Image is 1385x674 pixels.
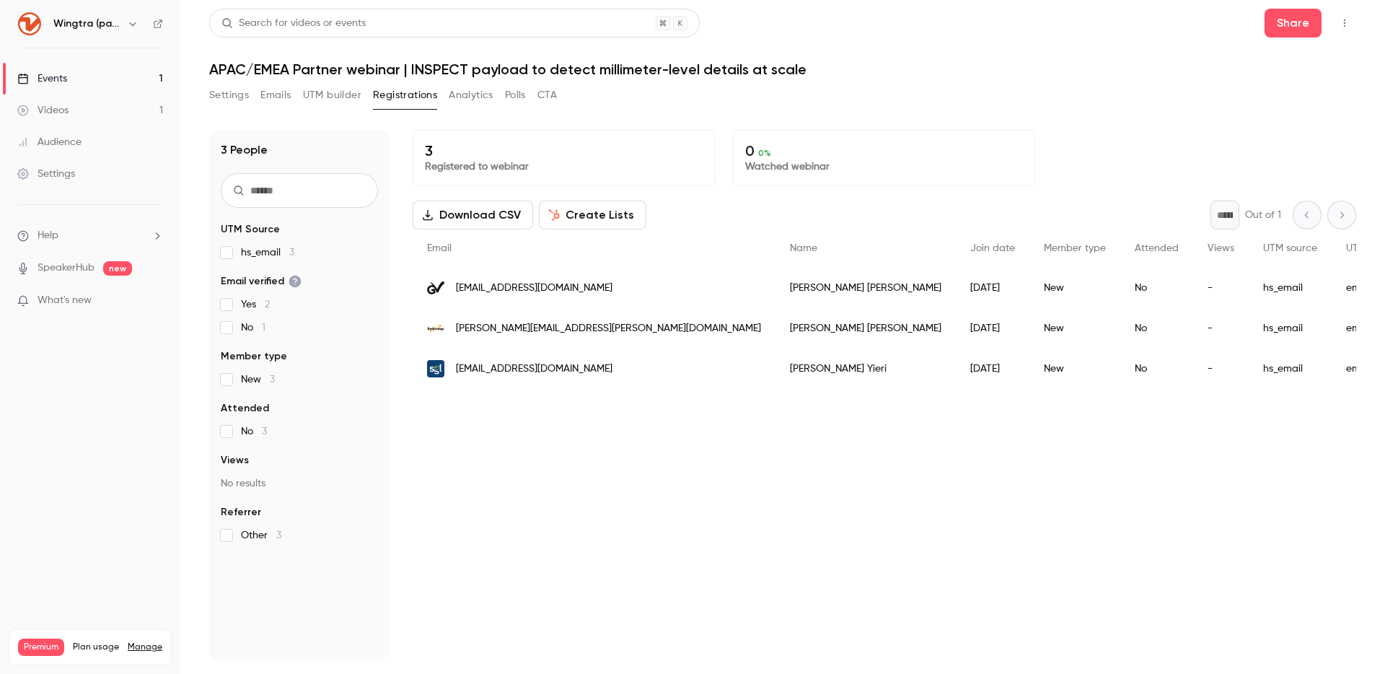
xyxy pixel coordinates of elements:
button: Analytics [449,84,493,107]
button: Emails [260,84,291,107]
div: hs_email [1249,268,1332,308]
span: Member type [221,349,287,364]
span: [EMAIL_ADDRESS][DOMAIN_NAME] [456,281,612,296]
div: [PERSON_NAME] [PERSON_NAME] [775,308,956,349]
span: Attended [221,401,269,416]
span: Views [1208,243,1234,253]
span: UTM Source [221,222,280,237]
p: 3 [425,142,703,159]
span: 3 [270,375,275,385]
button: Download CSV [413,201,533,229]
div: Search for videos or events [221,16,366,31]
span: What's new [38,293,92,308]
p: No results [221,476,378,491]
div: New [1029,308,1120,349]
div: - [1193,268,1249,308]
span: Email [427,243,452,253]
span: Help [38,228,58,243]
button: Registrations [373,84,437,107]
img: Wingtra (partners) [18,12,41,35]
span: Email verified [221,274,302,289]
div: New [1029,268,1120,308]
div: [PERSON_NAME] [PERSON_NAME] [775,268,956,308]
div: Videos [17,103,69,118]
div: No [1120,349,1193,389]
h6: Wingtra (partners) [53,17,121,31]
span: 3 [262,426,267,437]
span: [EMAIL_ADDRESS][DOMAIN_NAME] [456,362,612,377]
p: Registered to webinar [425,159,703,174]
div: hs_email [1249,308,1332,349]
div: No [1120,308,1193,349]
span: 1 [262,323,265,333]
button: Create Lists [539,201,646,229]
p: 0 [745,142,1024,159]
img: embratop.com.br [427,320,444,337]
button: UTM builder [303,84,361,107]
div: New [1029,349,1120,389]
button: Settings [209,84,249,107]
button: CTA [537,84,557,107]
span: No [241,424,267,439]
a: Manage [128,642,162,653]
div: [DATE] [956,268,1029,308]
button: Polls [505,84,526,107]
li: help-dropdown-opener [17,228,163,243]
img: sambusgeospatial.com [427,360,444,377]
span: Referrer [221,505,261,520]
div: hs_email [1249,349,1332,389]
span: 2 [265,299,270,310]
span: 3 [276,530,281,540]
span: Plan usage [73,642,119,653]
div: Events [17,71,67,86]
span: UTM source [1263,243,1317,253]
div: - [1193,308,1249,349]
span: Other [241,528,281,543]
span: No [241,320,265,335]
span: 0 % [758,148,771,158]
span: hs_email [241,245,294,260]
p: Out of 1 [1245,208,1281,222]
button: Share [1265,9,1322,38]
span: Attended [1135,243,1179,253]
span: Views [221,453,249,468]
span: New [241,372,275,387]
div: [DATE] [956,349,1029,389]
h1: APAC/EMEA Partner webinar | INSPECT payload to detect millimeter-level details at scale [209,61,1356,78]
h1: 3 People [221,141,268,159]
div: [PERSON_NAME] Yieri [775,349,956,389]
span: Yes [241,297,270,312]
div: - [1193,349,1249,389]
span: Join date [970,243,1015,253]
span: [PERSON_NAME][EMAIL_ADDRESS][PERSON_NAME][DOMAIN_NAME] [456,321,761,336]
span: Premium [18,639,64,656]
span: new [103,261,132,276]
span: Member type [1044,243,1106,253]
div: No [1120,268,1193,308]
div: [DATE] [956,308,1029,349]
span: Name [790,243,817,253]
p: Watched webinar [745,159,1024,174]
section: facet-groups [221,222,378,543]
div: Settings [17,167,75,181]
img: geovara.com [427,279,444,297]
div: Audience [17,135,82,149]
a: SpeakerHub [38,261,94,276]
span: 3 [289,248,294,258]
